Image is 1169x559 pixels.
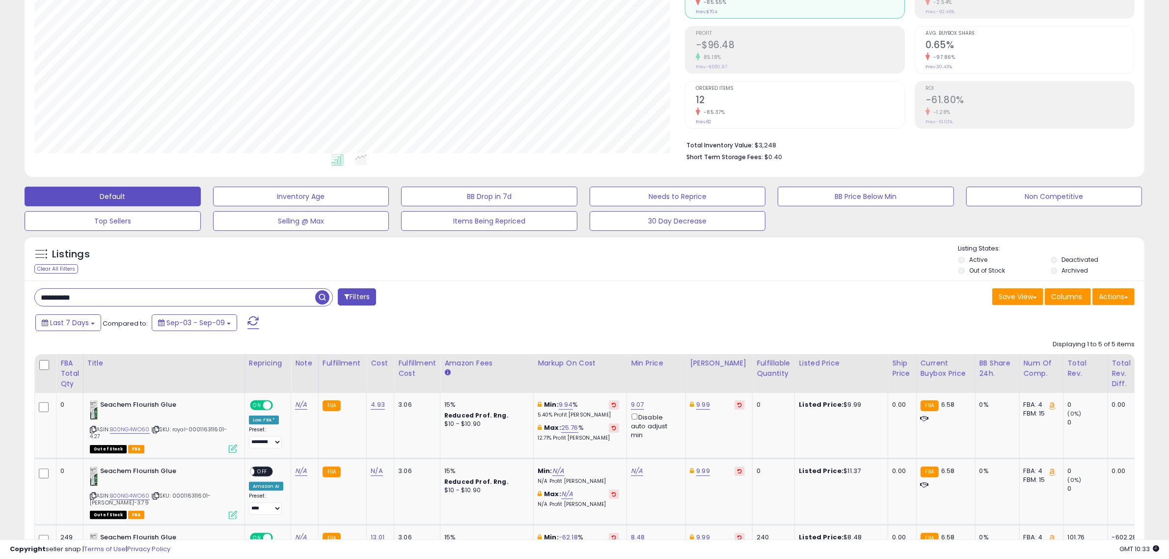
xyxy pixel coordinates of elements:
span: ON [251,401,263,410]
button: Save View [992,288,1043,305]
a: N/A [631,466,643,476]
h2: 12 [696,94,904,108]
b: Listed Price: [799,466,843,475]
div: Amazon Fees [444,358,529,368]
span: Columns [1051,292,1082,302]
th: The percentage added to the cost of goods (COGS) that forms the calculator for Min & Max prices. [534,354,627,393]
span: 6.58 [941,400,955,409]
small: FBA [323,467,341,477]
div: Repricing [249,358,287,368]
div: Fulfillment Cost [398,358,436,379]
b: Seachem Flourish Glue [100,467,219,478]
div: 0.00 [1112,467,1137,475]
div: 0 [757,467,787,475]
div: 0.00 [892,400,908,409]
div: $10 - $10.90 [444,486,526,495]
b: Listed Price: [799,400,843,409]
div: 3.06 [398,400,433,409]
div: Title [87,358,241,368]
div: seller snap | | [10,545,170,554]
h5: Listings [52,248,90,261]
small: 85.18% [700,54,721,61]
small: -97.86% [930,54,955,61]
button: Needs to Reprice [590,187,766,206]
button: Filters [338,288,376,306]
a: B00NG4WO60 [110,425,150,434]
p: Listing States: [958,244,1144,253]
div: $10 - $10.90 [444,420,526,428]
a: B00NG4WO60 [110,492,150,500]
strong: Copyright [10,544,46,554]
label: Out of Stock [969,266,1005,275]
b: Min: [538,466,552,475]
div: Preset: [249,426,283,448]
p: 5.40% Profit [PERSON_NAME] [538,412,619,419]
span: | SKU: 000116311601-[PERSON_NAME]-3.79 [90,492,211,506]
span: 2025-09-17 10:33 GMT [1119,544,1159,554]
span: Sep-03 - Sep-09 [166,318,225,328]
a: N/A [295,400,307,410]
a: N/A [552,466,564,476]
b: Max: [544,489,561,499]
small: Amazon Fees. [444,368,450,377]
div: $9.99 [799,400,880,409]
small: Prev: -92.46% [925,9,954,15]
p: N/A Profit [PERSON_NAME] [538,478,619,485]
small: Prev: -$650.97 [696,64,727,70]
div: Disable auto adjust min [631,412,678,440]
div: Amazon AI [249,482,283,491]
label: Deactivated [1062,255,1099,264]
button: Sep-03 - Sep-09 [152,314,237,331]
img: 41SPTcULesL._SL40_.jpg [90,400,98,420]
button: Actions [1092,288,1135,305]
div: 0.00 [892,467,908,475]
a: N/A [371,466,382,476]
div: Fulfillment [323,358,362,368]
b: Reduced Prof. Rng. [444,477,509,486]
div: ASIN: [90,400,237,452]
span: ROI [925,86,1134,91]
img: 41SPTcULesL._SL40_.jpg [90,467,98,486]
div: Displaying 1 to 5 of 5 items [1053,340,1135,349]
small: Prev: $704 [696,9,717,15]
b: Total Inventory Value: [686,141,753,149]
small: FBA [921,467,939,477]
div: 0 [757,400,787,409]
div: 0 [1068,400,1108,409]
button: Top Sellers [25,211,201,231]
div: Clear All Filters [34,264,78,274]
small: (0%) [1068,410,1082,418]
div: 15% [444,400,526,409]
label: Archived [1062,266,1088,275]
h2: -$96.48 [696,39,904,53]
span: OFF [254,467,270,475]
span: FBA [128,511,145,519]
span: OFF [272,401,287,410]
label: Active [969,255,987,264]
span: All listings that are currently out of stock and unavailable for purchase on Amazon [90,511,127,519]
div: Current Buybox Price [921,358,971,379]
small: FBA [323,400,341,411]
div: FBM: 15 [1024,409,1056,418]
a: 9.99 [696,400,710,410]
div: 0 [60,467,76,475]
button: 30 Day Decrease [590,211,766,231]
span: FBA [128,445,145,453]
div: % [538,423,619,442]
button: Default [25,187,201,206]
a: 4.93 [371,400,385,410]
span: Avg. Buybox Share [925,31,1134,36]
div: Markup on Cost [538,358,623,368]
div: 0 [60,400,76,409]
span: Compared to: [103,319,148,328]
a: 9.99 [696,466,710,476]
div: 0 [1068,484,1108,493]
div: 0.00 [1112,400,1137,409]
div: 3.06 [398,467,433,475]
small: (0%) [1068,476,1082,484]
b: Short Term Storage Fees: [686,153,763,161]
div: % [538,400,619,419]
span: Ordered Items [696,86,904,91]
a: 9.94 [559,400,573,410]
a: Privacy Policy [127,544,170,554]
